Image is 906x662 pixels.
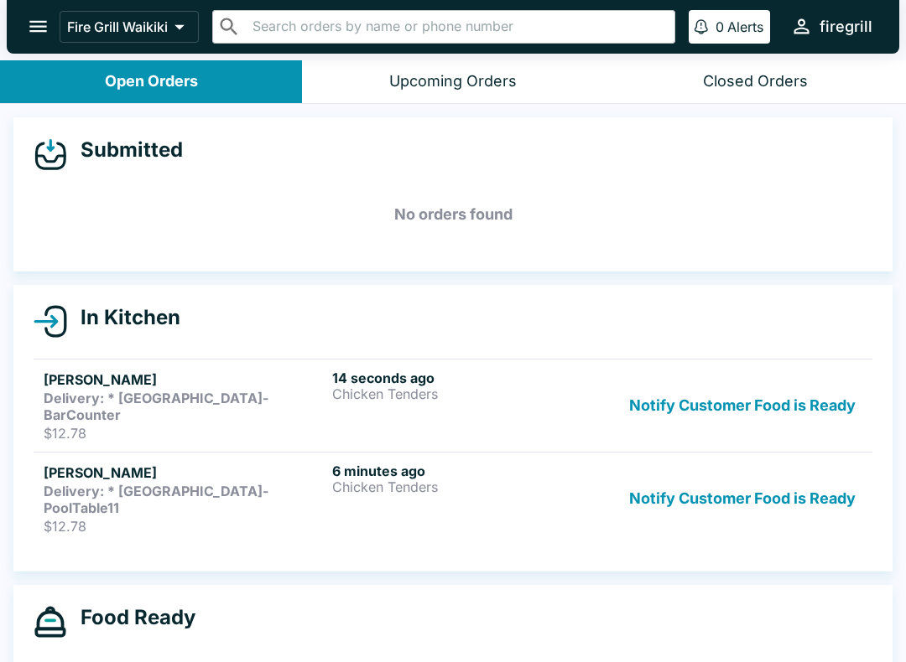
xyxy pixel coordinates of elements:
button: Notify Customer Food is Ready [622,463,862,535]
h5: No orders found [34,184,872,245]
input: Search orders by name or phone number [247,15,668,39]
p: Chicken Tenders [332,386,614,401]
button: Fire Grill Waikiki [60,11,199,43]
strong: Delivery: * [GEOGRAPHIC_DATA]-PoolTable11 [44,483,268,516]
p: Fire Grill Waikiki [67,18,168,35]
p: $12.78 [44,518,325,535]
p: Chicken Tenders [332,479,614,494]
a: [PERSON_NAME]Delivery: * [GEOGRAPHIC_DATA]-BarCounter$12.7814 seconds agoChicken TendersNotify Cu... [34,359,872,452]
strong: Delivery: * [GEOGRAPHIC_DATA]-BarCounter [44,390,268,423]
h4: In Kitchen [67,305,180,330]
div: Open Orders [105,72,198,91]
p: $12.78 [44,425,325,442]
p: Alerts [727,18,763,35]
div: Upcoming Orders [389,72,517,91]
h5: [PERSON_NAME] [44,370,325,390]
button: open drawer [17,5,60,48]
div: firegrill [820,17,872,37]
button: firegrill [784,8,879,44]
h4: Submitted [67,137,183,163]
h6: 14 seconds ago [332,370,614,386]
div: Closed Orders [703,72,808,91]
h5: [PERSON_NAME] [44,463,325,483]
h4: Food Ready [67,605,195,630]
h6: 6 minutes ago [332,463,614,479]
button: Notify Customer Food is Ready [622,370,862,442]
p: 0 [716,18,724,35]
a: [PERSON_NAME]Delivery: * [GEOGRAPHIC_DATA]-PoolTable11$12.786 minutes agoChicken TendersNotify Cu... [34,452,872,545]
